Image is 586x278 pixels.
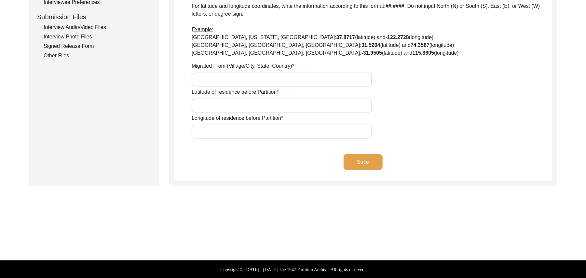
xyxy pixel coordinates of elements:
div: Signed Release Form [44,42,152,50]
div: Other Files [44,52,152,60]
p: For latitude and longitude coordinates, write the information according to this format: . Do not ... [192,2,552,57]
b: 115.8605 [412,50,434,56]
div: Interview Photo Files [44,33,152,41]
b: 37.8717 [336,35,355,40]
label: Migrated From (Village/City, State, Country) [192,62,294,70]
b: 74.3587 [411,42,429,48]
b: -122.2728 [386,35,409,40]
span: Example: [192,27,213,32]
div: Submission Files [37,12,152,22]
label: Longitude of residence before Partition [192,114,283,122]
button: Save [344,154,383,170]
label: Latitude of residence before Partition [192,88,279,96]
b: 31.5204 [361,42,380,48]
label: Copyright © [DATE] - [DATE] The 1947 Partition Archive. All rights reserved. [220,266,365,273]
b: ##.#### [386,3,404,9]
b: -31.9505 [361,50,382,56]
div: Interview Audio/Video Files [44,23,152,31]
